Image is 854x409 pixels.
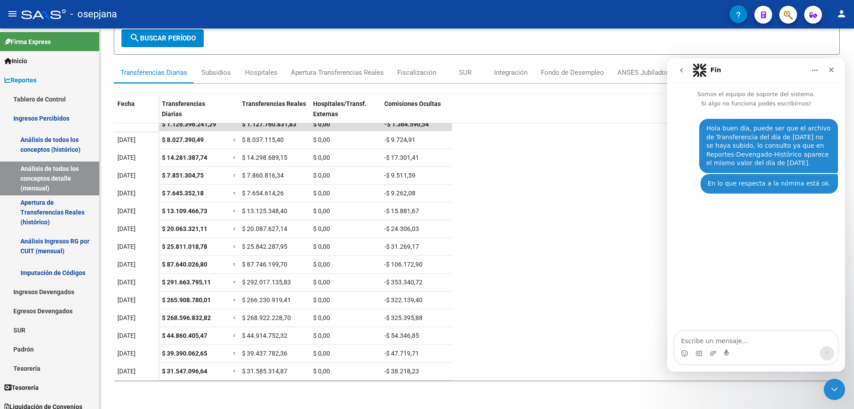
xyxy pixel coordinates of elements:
span: Reportes [4,75,36,85]
div: Apertura Transferencias Reales [291,68,384,77]
div: ANSES Jubilados [617,68,669,77]
span: -$ 9.262,08 [384,190,415,197]
span: = [233,136,237,143]
span: $ 87.746.199,70 [242,261,287,268]
span: $ 0,00 [313,261,330,268]
span: -$ 24.306,03 [384,225,419,232]
span: $ 266.230.919,41 [242,296,291,304]
span: -$ 31.269,17 [384,243,419,250]
span: $ 0,00 [313,350,330,357]
span: $ 13.125.348,40 [242,207,287,215]
span: $ 265.908.780,01 [162,296,211,304]
div: Integración [494,68,528,77]
mat-icon: person [836,8,847,19]
span: = [233,243,237,250]
span: $ 7.645.352,18 [162,190,204,197]
span: $ 20.063.321,11 [162,225,207,232]
datatable-header-cell: Transferencias Diarias [158,94,230,132]
span: $ 8.027.390,49 [162,136,204,143]
span: = [233,296,237,304]
span: $ 268.596.832,82 [162,314,211,321]
span: [DATE] [117,350,136,357]
span: [DATE] [117,225,136,232]
span: $ 0,00 [313,314,330,321]
span: -$ 325.395,88 [384,314,423,321]
span: $ 25.811.018,78 [162,243,207,250]
span: [DATE] [117,368,136,375]
span: $ 8.037.115,40 [242,136,284,143]
datatable-header-cell: Fecha [114,94,158,132]
span: $ 0,00 [313,190,330,197]
span: $ 0,00 [313,243,330,250]
div: Fondo de Desempleo [541,68,604,77]
span: $ 44.914.752,32 [242,332,287,339]
span: $ 31.585.314,87 [242,368,287,375]
span: $ 87.640.026,80 [162,261,207,268]
span: Transferencias Diarias [162,100,205,117]
mat-icon: menu [7,8,18,19]
span: $ 7.654.614,26 [242,190,284,197]
span: -$ 1.364.590,54 [384,121,429,128]
iframe: Intercom live chat [824,379,845,400]
span: -$ 322.139,40 [384,296,423,304]
span: -$ 353.340,72 [384,279,423,286]
div: SUR [459,68,471,77]
span: [DATE] [117,279,136,286]
span: $ 14.298.689,15 [242,154,287,161]
span: $ 7.860.816,34 [242,172,284,179]
span: $ 20.087.627,14 [242,225,287,232]
span: $ 13.109.466,73 [162,207,207,215]
span: $ 0,00 [313,172,330,179]
span: -$ 9.511,59 [384,172,415,179]
span: $ 39.390.062,65 [162,350,207,357]
span: [DATE] [117,172,136,179]
span: = [233,368,237,375]
span: [DATE] [117,207,136,215]
span: [DATE] [117,332,136,339]
span: [DATE] [117,296,136,304]
span: $ 0,00 [313,207,330,215]
span: $ 291.663.795,11 [162,279,211,286]
datatable-header-cell: Comisiones Ocultas [381,94,452,132]
div: Fiscalización [397,68,436,77]
span: -$ 54.346,85 [384,332,419,339]
span: = [233,207,237,215]
span: $ 0,00 [313,121,330,128]
span: $ 14.281.387,74 [162,154,207,161]
span: -$ 15.881,67 [384,207,419,215]
span: $ 1.127.760.831,83 [242,121,296,128]
span: = [233,225,237,232]
span: = [233,172,237,179]
mat-icon: search [129,32,140,43]
span: [DATE] [117,261,136,268]
span: $ 0,00 [313,225,330,232]
span: = [233,154,237,161]
span: - osepjana [70,4,117,24]
span: $ 44.860.405,47 [162,332,207,339]
span: $ 0,00 [313,368,330,375]
div: Transferencias Diarias [121,68,187,77]
span: [DATE] [117,136,136,143]
span: [DATE] [117,314,136,321]
span: $ 268.922.228,70 [242,314,291,321]
datatable-header-cell: Transferencias Reales [238,94,310,132]
span: -$ 47.719,71 [384,350,419,357]
span: $ 25.842.287,95 [242,243,287,250]
span: Firma Express [4,37,51,47]
span: Inicio [4,56,27,66]
span: $ 0,00 [313,279,330,286]
span: = [233,190,237,197]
